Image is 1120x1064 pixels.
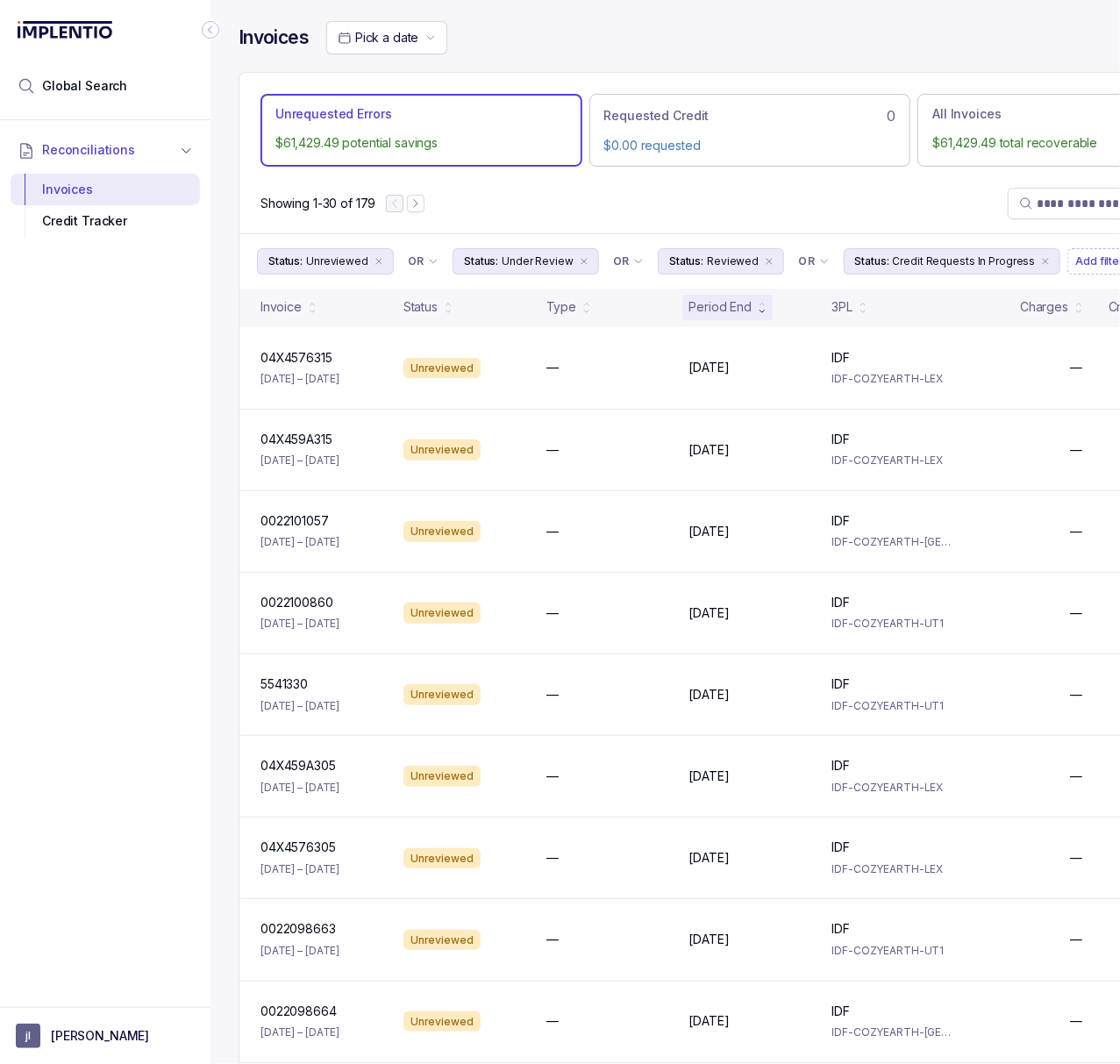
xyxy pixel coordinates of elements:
[260,431,332,448] p: 04X459A315
[260,920,336,938] p: 0022098663
[546,298,576,316] div: Type
[831,349,850,367] p: IDF
[546,931,559,948] p: —
[403,521,481,542] div: Unreviewed
[831,697,953,715] p: IDF-COZYEARTH-UT1
[260,675,308,693] p: 5541330
[604,105,896,126] div: 0
[25,174,186,205] div: Invoices
[260,195,375,212] div: Remaining page entries
[464,253,498,270] p: Status:
[306,253,368,270] p: Unreviewed
[403,766,481,787] div: Unreviewed
[16,1024,195,1048] button: User initials[PERSON_NAME]
[831,757,850,775] p: IDF
[689,768,730,785] p: [DATE]
[798,254,815,268] p: OR
[403,439,481,461] div: Unreviewed
[260,195,375,212] p: Showing 1-30 of 179
[403,930,481,951] div: Unreviewed
[831,431,850,448] p: IDF
[260,839,336,856] p: 04X4576305
[689,849,730,867] p: [DATE]
[831,1003,850,1020] p: IDF
[1070,1012,1082,1030] p: —
[791,249,836,274] button: Filter Chip Connector undefined
[577,254,591,268] div: remove content
[707,253,759,270] p: Reviewed
[355,30,418,45] span: Pick a date
[831,298,852,316] div: 3PL
[260,757,336,775] p: 04X459A305
[831,512,850,530] p: IDF
[260,1003,337,1020] p: 0022098664
[762,254,776,268] div: remove content
[613,254,644,268] li: Filter Chip Connector undefined
[403,1011,481,1032] div: Unreviewed
[606,249,651,274] button: Filter Chip Connector undefined
[798,254,829,268] li: Filter Chip Connector undefined
[403,298,438,316] div: Status
[546,441,559,459] p: —
[260,349,332,367] p: 04X4576315
[260,860,339,878] p: [DATE] – [DATE]
[689,604,730,622] p: [DATE]
[831,594,850,611] p: IDF
[831,533,953,551] p: IDF-COZYEARTH-[GEOGRAPHIC_DATA]
[260,779,339,796] p: [DATE] – [DATE]
[268,253,303,270] p: Status:
[372,254,386,268] div: remove content
[1070,768,1082,785] p: —
[260,615,339,632] p: [DATE] – [DATE]
[1070,523,1082,540] p: —
[844,248,1061,275] button: Filter Chip Credit Requests In Progress
[502,253,574,270] p: Under Review
[604,137,896,154] p: $0.00 requested
[260,370,339,388] p: [DATE] – [DATE]
[260,697,339,715] p: [DATE] – [DATE]
[260,1024,339,1041] p: [DATE] – [DATE]
[546,359,559,376] p: —
[260,298,302,316] div: Invoice
[1070,849,1082,867] p: —
[689,1012,730,1030] p: [DATE]
[11,131,200,169] button: Reconciliations
[831,370,953,388] p: IDF-COZYEARTH-LEX
[200,19,221,40] div: Collapse Icon
[689,686,730,703] p: [DATE]
[831,839,850,856] p: IDF
[275,105,391,123] p: Unrequested Errors
[831,615,953,632] p: IDF-COZYEARTH-UT1
[546,1012,559,1030] p: —
[403,848,481,869] div: Unreviewed
[831,920,850,938] p: IDF
[689,523,730,540] p: [DATE]
[1070,441,1082,459] p: —
[260,594,333,611] p: 0022100860
[932,105,1001,123] p: All Invoices
[1038,254,1052,268] div: remove content
[689,441,730,459] p: [DATE]
[408,254,439,268] li: Filter Chip Connector undefined
[1070,604,1082,622] p: —
[831,452,953,469] p: IDF-COZYEARTH-LEX
[403,358,481,379] div: Unreviewed
[275,134,567,152] p: $61,429.49 potential savings
[689,359,730,376] p: [DATE]
[403,684,481,705] div: Unreviewed
[831,1024,953,1041] p: IDF-COZYEARTH-[GEOGRAPHIC_DATA]
[613,254,630,268] p: OR
[831,860,953,878] p: IDF-COZYEARTH-LEX
[604,107,710,125] p: Requested Credit
[658,248,784,275] li: Filter Chip Reviewed
[51,1027,149,1045] p: [PERSON_NAME]
[546,686,559,703] p: —
[1070,359,1082,376] p: —
[453,248,599,275] button: Filter Chip Under Review
[1070,686,1082,703] p: —
[546,849,559,867] p: —
[407,195,424,212] button: Next Page
[42,77,127,95] span: Global Search
[893,253,1036,270] p: Credit Requests In Progress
